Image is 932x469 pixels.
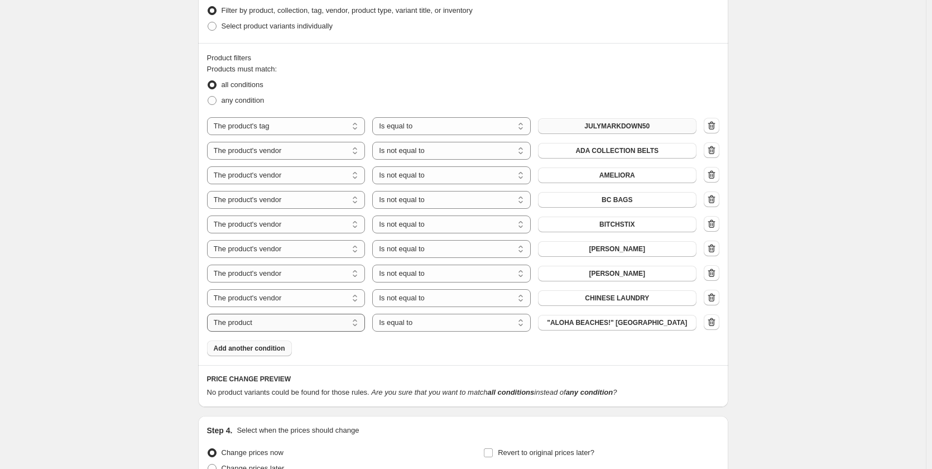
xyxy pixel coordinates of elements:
[538,118,696,134] button: JULYMARKDOWN50
[207,388,369,396] span: No product variants could be found for those rules.
[371,388,617,396] i: Are you sure that you want to match instead of ?
[207,341,292,356] button: Add another condition
[538,167,696,183] button: AMELIORA
[584,122,650,131] span: JULYMARKDOWN50
[585,294,649,303] span: CHINESE LAUNDRY
[538,266,696,281] button: [PERSON_NAME]
[498,448,594,457] span: Revert to original prices later?
[599,220,635,229] span: BITCHSTIX
[547,318,687,327] span: "ALOHA BEACHES!" [GEOGRAPHIC_DATA]
[214,344,285,353] span: Add another condition
[538,290,696,306] button: CHINESE LAUNDRY
[538,143,696,159] button: ADA COLLECTION BELTS
[222,22,333,30] span: Select product variants individually
[602,195,632,204] span: BC BAGS
[575,146,659,155] span: ADA COLLECTION BELTS
[538,241,696,257] button: [PERSON_NAME]
[207,52,719,64] div: Product filters
[589,269,645,278] span: [PERSON_NAME]
[589,245,645,253] span: [PERSON_NAME]
[566,388,613,396] b: any condition
[222,6,473,15] span: Filter by product, collection, tag, vendor, product type, variant title, or inventory
[599,171,635,180] span: AMELIORA
[538,217,696,232] button: BITCHSTIX
[538,315,696,331] button: "ALOHA BEACHES!" KEYCHAIN
[487,388,534,396] b: all conditions
[207,65,277,73] span: Products must match:
[222,96,265,104] span: any condition
[222,448,284,457] span: Change prices now
[237,425,359,436] p: Select when the prices should change
[207,375,719,384] h6: PRICE CHANGE PREVIEW
[207,425,233,436] h2: Step 4.
[538,192,696,208] button: BC BAGS
[222,80,263,89] span: all conditions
